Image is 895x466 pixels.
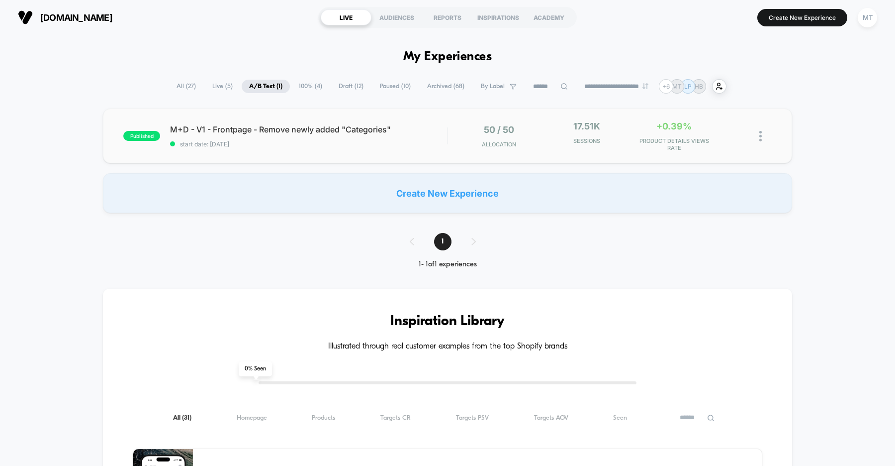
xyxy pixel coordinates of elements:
[481,83,505,90] span: By Label
[371,9,422,25] div: AUDIENCES
[757,9,847,26] button: Create New Experience
[331,80,371,93] span: Draft ( 12 )
[237,414,267,422] span: Homepage
[672,83,682,90] p: MT
[642,83,648,89] img: end
[123,131,160,141] span: published
[173,414,191,422] span: All
[695,83,703,90] p: HB
[573,121,600,131] span: 17.51k
[205,80,240,93] span: Live ( 5 )
[291,80,330,93] span: 100% ( 4 )
[169,80,203,93] span: All ( 27 )
[434,233,451,250] span: 1
[18,10,33,25] img: Visually logo
[545,137,628,144] span: Sessions
[534,414,568,422] span: Targets AOV
[613,414,627,422] span: Seen
[133,314,762,330] h3: Inspiration Library
[380,414,411,422] span: Targets CR
[40,12,112,23] span: [DOMAIN_NAME]
[855,7,880,28] button: MT
[420,80,472,93] span: Archived ( 68 )
[656,121,692,131] span: +0.39%
[524,9,574,25] div: ACADEMY
[103,173,792,213] div: Create New Experience
[422,9,473,25] div: REPORTS
[312,414,335,422] span: Products
[170,140,447,148] span: start date: [DATE]
[759,131,762,141] img: close
[858,8,877,27] div: MT
[182,415,191,421] span: ( 31 )
[403,50,492,64] h1: My Experiences
[15,9,115,25] button: [DOMAIN_NAME]
[633,137,716,151] span: PRODUCT DETAILS VIEWS RATE
[242,80,290,93] span: A/B Test ( 1 )
[239,361,272,376] span: 0 % Seen
[372,80,418,93] span: Paused ( 10 )
[400,260,496,269] div: 1 - 1 of 1 experiences
[473,9,524,25] div: INSPIRATIONS
[321,9,371,25] div: LIVE
[484,124,514,135] span: 50 / 50
[482,141,516,148] span: Allocation
[133,342,762,351] h4: Illustrated through real customer examples from the top Shopify brands
[684,83,692,90] p: LP
[170,124,447,134] span: M+D - V1 - Frontpage - Remove newly added "Categories"
[456,414,489,422] span: Targets PSV
[659,79,673,94] div: + 6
